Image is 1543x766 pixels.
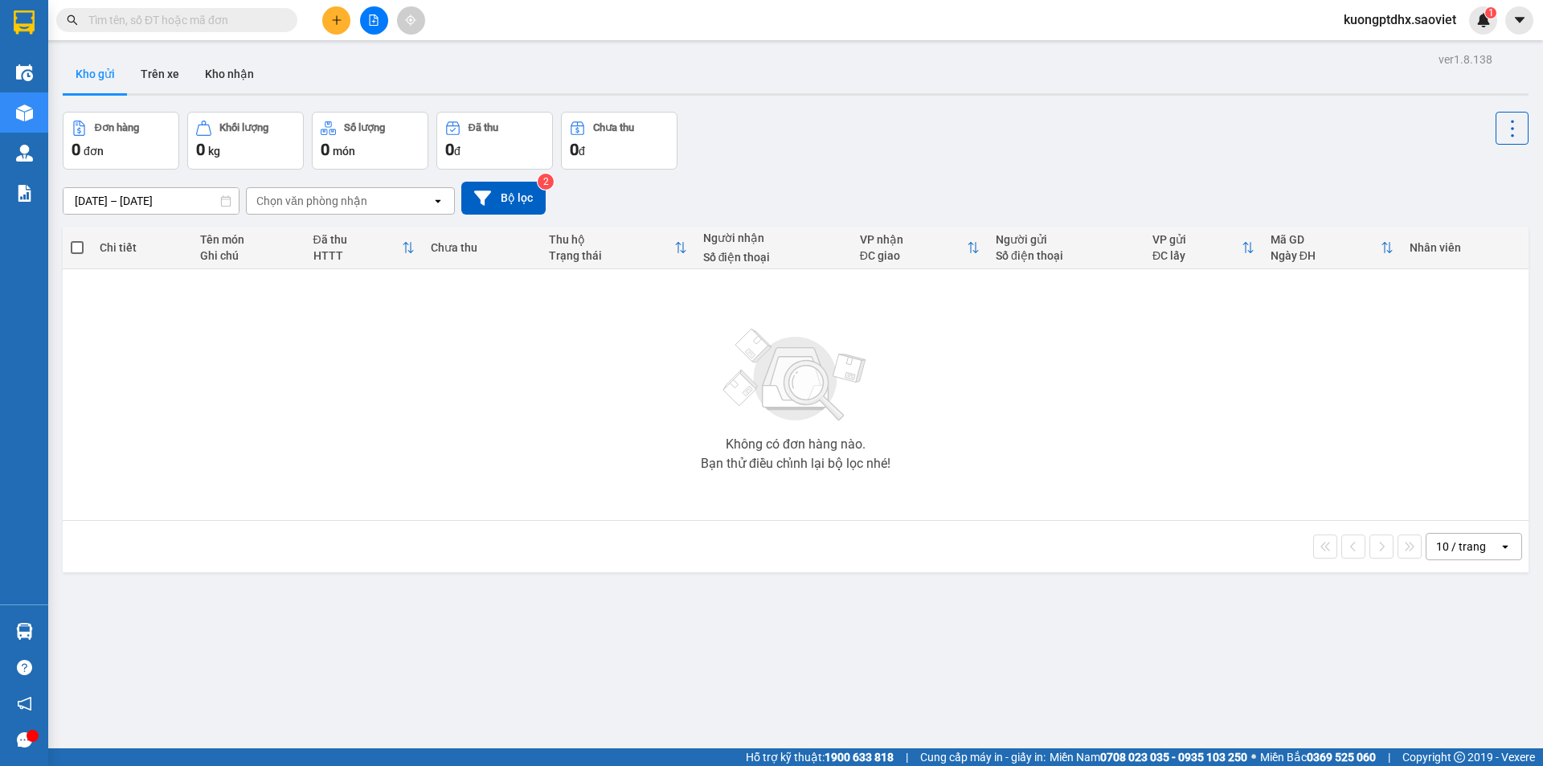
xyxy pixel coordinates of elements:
[95,122,139,133] div: Đơn hàng
[461,182,546,215] button: Bộ lọc
[1485,7,1496,18] sup: 1
[14,10,35,35] img: logo-vxr
[541,227,695,269] th: Toggle SortBy
[561,112,677,170] button: Chưa thu0đ
[579,145,585,158] span: đ
[305,227,424,269] th: Toggle SortBy
[313,249,403,262] div: HTTT
[67,14,78,26] span: search
[570,140,579,159] span: 0
[715,319,876,432] img: svg+xml;base64,PHN2ZyBjbGFzcz0ibGlzdC1wbHVnX19zdmciIHhtbG5zPSJodHRwOi8vd3d3LnczLm9yZy8yMDAwL3N2Zy...
[538,174,554,190] sup: 2
[860,233,967,246] div: VP nhận
[1152,249,1242,262] div: ĐC lấy
[192,55,267,93] button: Kho nhận
[331,14,342,26] span: plus
[256,193,367,209] div: Chọn văn phòng nhận
[1100,751,1247,764] strong: 0708 023 035 - 0935 103 250
[17,696,32,711] span: notification
[996,249,1136,262] div: Số điện thoại
[219,122,268,133] div: Khối lượng
[100,241,183,254] div: Chi tiết
[321,140,329,159] span: 0
[344,122,385,133] div: Số lượng
[860,249,967,262] div: ĐC giao
[313,233,403,246] div: Đã thu
[703,251,844,264] div: Số điện thoại
[825,751,894,764] strong: 1900 633 818
[1307,751,1376,764] strong: 0369 525 060
[746,748,894,766] span: Hỗ trợ kỹ thuật:
[906,748,908,766] span: |
[431,241,533,254] div: Chưa thu
[397,6,425,35] button: aim
[63,112,179,170] button: Đơn hàng0đơn
[454,145,460,158] span: đ
[1260,748,1376,766] span: Miền Bắc
[16,185,33,202] img: solution-icon
[1488,7,1493,18] span: 1
[701,457,890,470] div: Bạn thử điều chỉnh lại bộ lọc nhé!
[72,140,80,159] span: 0
[1251,754,1256,760] span: ⚪️
[432,195,444,207] svg: open
[63,55,128,93] button: Kho gửi
[322,6,350,35] button: plus
[1410,241,1520,254] div: Nhân viên
[16,64,33,81] img: warehouse-icon
[333,145,355,158] span: món
[187,112,304,170] button: Khối lượng0kg
[445,140,454,159] span: 0
[405,14,416,26] span: aim
[1271,233,1381,246] div: Mã GD
[1476,13,1491,27] img: icon-new-feature
[368,14,379,26] span: file-add
[63,188,239,214] input: Select a date range.
[469,122,498,133] div: Đã thu
[1050,748,1247,766] span: Miền Nam
[1144,227,1263,269] th: Toggle SortBy
[1512,13,1527,27] span: caret-down
[726,438,866,451] div: Không có đơn hàng nào.
[593,122,634,133] div: Chưa thu
[200,233,297,246] div: Tên món
[1436,539,1486,555] div: 10 / trang
[17,732,32,748] span: message
[1152,233,1242,246] div: VP gửi
[128,55,192,93] button: Trên xe
[1505,6,1533,35] button: caret-down
[549,233,674,246] div: Thu hộ
[16,623,33,640] img: warehouse-icon
[1331,10,1469,30] span: kuongptdhx.saoviet
[200,249,297,262] div: Ghi chú
[360,6,388,35] button: file-add
[208,145,220,158] span: kg
[16,104,33,121] img: warehouse-icon
[17,660,32,675] span: question-circle
[920,748,1046,766] span: Cung cấp máy in - giấy in:
[703,231,844,244] div: Người nhận
[1454,752,1465,763] span: copyright
[312,112,428,170] button: Số lượng0món
[436,112,553,170] button: Đã thu0đ
[996,233,1136,246] div: Người gửi
[1499,540,1512,553] svg: open
[16,145,33,162] img: warehouse-icon
[1388,748,1390,766] span: |
[549,249,674,262] div: Trạng thái
[196,140,205,159] span: 0
[1439,51,1492,68] div: ver 1.8.138
[84,145,104,158] span: đơn
[1263,227,1402,269] th: Toggle SortBy
[1271,249,1381,262] div: Ngày ĐH
[88,11,278,29] input: Tìm tên, số ĐT hoặc mã đơn
[852,227,988,269] th: Toggle SortBy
